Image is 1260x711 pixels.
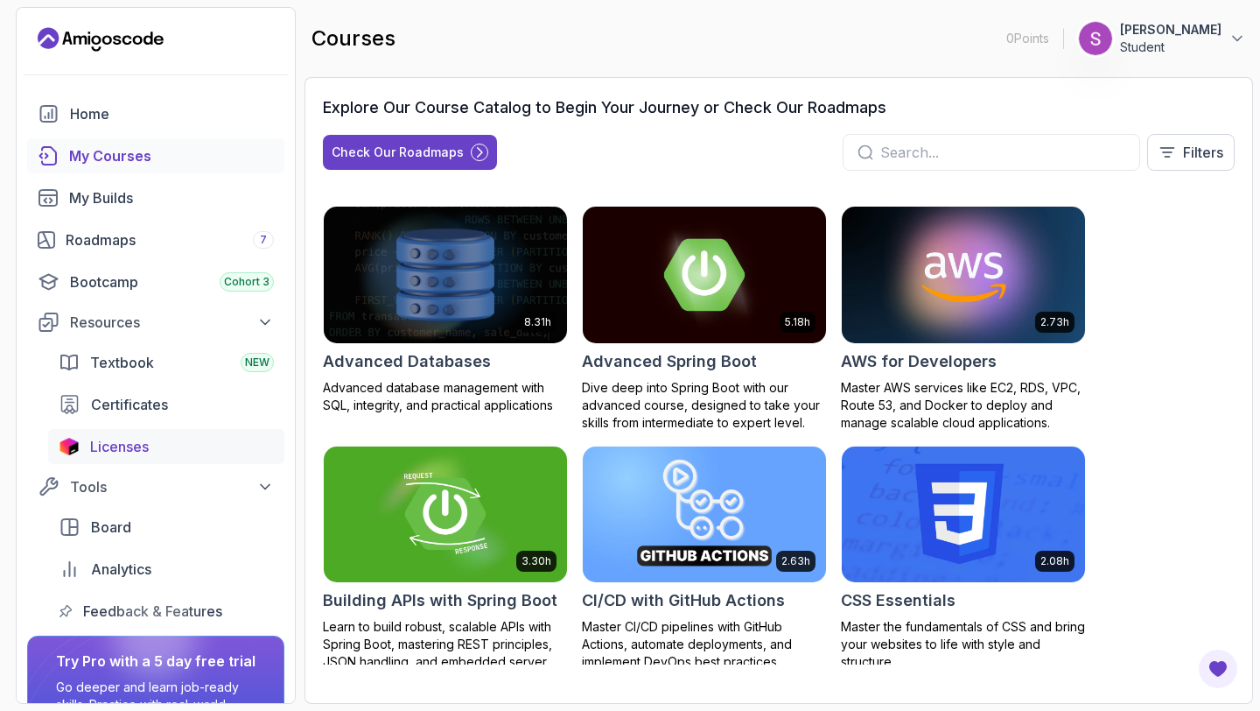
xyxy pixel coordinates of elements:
p: Master the fundamentals of CSS and bring your websites to life with style and structure. [841,618,1086,671]
a: feedback [48,594,284,629]
a: licenses [48,429,284,464]
a: certificates [48,387,284,422]
img: CSS Essentials card [842,447,1085,583]
div: Check Our Roadmaps [332,144,464,161]
img: user profile image [1079,22,1112,55]
a: roadmaps [27,222,284,257]
p: [PERSON_NAME] [1120,21,1221,39]
p: Filters [1183,142,1223,163]
input: Search... [880,142,1125,163]
a: bootcamp [27,264,284,299]
div: Home [70,103,274,124]
div: Roadmaps [66,229,274,250]
a: Building APIs with Spring Boot card3.30hBuilding APIs with Spring BootLearn to build robust, scal... [323,446,568,689]
img: jetbrains icon [59,438,80,455]
p: Master AWS services like EC2, RDS, VPC, Route 53, and Docker to deploy and manage scalable cloud ... [841,379,1086,432]
p: Master CI/CD pipelines with GitHub Actions, automate deployments, and implement DevOps best pract... [582,618,827,671]
p: 3.30h [521,554,551,568]
p: 2.73h [1040,315,1069,329]
a: Advanced Databases card8.31hAdvanced DatabasesAdvanced database management with SQL, integrity, a... [323,206,568,414]
h3: Explore Our Course Catalog to Begin Your Journey or Check Our Roadmaps [323,95,886,120]
span: 7 [260,233,267,247]
span: Analytics [91,559,151,580]
p: 2.63h [781,554,810,568]
div: Bootcamp [70,271,274,292]
div: My Courses [69,145,274,166]
p: 0 Points [1006,30,1049,47]
span: Certificates [91,394,168,415]
img: Advanced Databases card [324,207,567,343]
button: Check Our Roadmaps [323,135,497,170]
h2: Advanced Spring Boot [582,349,757,374]
p: Dive deep into Spring Boot with our advanced course, designed to take your skills from intermedia... [582,379,827,432]
a: board [48,510,284,545]
p: Student [1120,39,1221,56]
span: Licenses [90,436,149,457]
p: 5.18h [785,315,810,329]
span: Cohort 3 [224,275,269,289]
h2: Advanced Databases [323,349,491,374]
a: builds [27,180,284,215]
a: Advanced Spring Boot card5.18hAdvanced Spring BootDive deep into Spring Boot with our advanced co... [582,206,827,432]
p: Learn to build robust, scalable APIs with Spring Boot, mastering REST principles, JSON handling, ... [323,618,568,688]
p: Advanced database management with SQL, integrity, and practical applications [323,379,568,414]
img: AWS for Developers card [842,207,1085,343]
button: Open Feedback Button [1197,648,1239,690]
a: CSS Essentials card2.08hCSS EssentialsMaster the fundamentals of CSS and bring your websites to l... [841,446,1086,672]
h2: CSS Essentials [841,588,955,613]
a: textbook [48,345,284,380]
h2: AWS for Developers [841,349,997,374]
button: user profile image[PERSON_NAME]Student [1078,21,1246,56]
h2: courses [311,25,395,53]
img: Building APIs with Spring Boot card [324,447,567,583]
button: Tools [27,471,284,503]
img: CI/CD with GitHub Actions card [583,447,826,583]
a: home [27,96,284,131]
img: Advanced Spring Boot card [583,207,826,343]
a: courses [27,138,284,173]
h2: CI/CD with GitHub Actions [582,588,785,613]
div: My Builds [69,187,274,208]
button: Resources [27,306,284,338]
div: Resources [70,312,274,333]
a: analytics [48,552,284,587]
span: Board [91,517,131,538]
a: AWS for Developers card2.73hAWS for DevelopersMaster AWS services like EC2, RDS, VPC, Route 53, a... [841,206,1086,432]
p: 2.08h [1040,554,1069,568]
button: Filters [1147,134,1235,171]
span: Feedback & Features [83,601,222,622]
p: 8.31h [524,315,551,329]
a: CI/CD with GitHub Actions card2.63hCI/CD with GitHub ActionsMaster CI/CD pipelines with GitHub Ac... [582,446,827,672]
span: NEW [245,355,269,370]
span: Textbook [90,352,154,373]
div: Tools [70,476,274,497]
a: Landing page [38,25,164,53]
h2: Building APIs with Spring Boot [323,588,557,613]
